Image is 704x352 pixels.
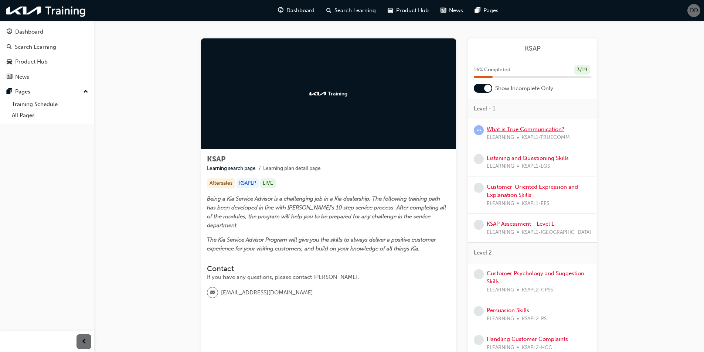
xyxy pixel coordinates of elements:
[475,6,480,15] span: pages-icon
[207,178,235,188] div: Aftersales
[7,44,12,51] span: search-icon
[435,3,469,18] a: news-iconNews
[474,249,492,257] span: Level 2
[15,58,48,66] div: Product Hub
[3,85,91,99] button: Pages
[690,6,698,15] span: DD
[487,184,578,199] a: Customer-Oriented Expression and Explanation Skills
[449,6,463,15] span: News
[7,29,12,35] span: guage-icon
[286,6,314,15] span: Dashboard
[15,28,43,36] div: Dashboard
[272,3,320,18] a: guage-iconDashboard
[487,228,514,237] span: ELEARNING
[263,164,321,173] li: Learning plan detail page
[9,99,91,110] a: Training Schedule
[4,3,89,18] img: kia-training
[15,88,30,96] div: Pages
[522,344,552,352] span: KSAPL2-HCC
[207,273,450,281] div: If you have any questions, please contact [PERSON_NAME].
[382,3,435,18] a: car-iconProduct Hub
[522,315,547,323] span: KSAPL2-PS
[7,59,12,65] span: car-icon
[487,270,584,285] a: Customer Psychology and Suggestion Skills
[221,288,313,297] span: [EMAIL_ADDRESS][DOMAIN_NAME]
[260,178,276,188] div: LIVE
[83,87,88,97] span: up-icon
[207,236,437,252] span: The Kia Service Advisor Program will give you the skills to always deliver a positive customer ex...
[326,6,331,15] span: search-icon
[3,55,91,69] a: Product Hub
[474,269,484,279] span: learningRecordVerb_NONE-icon
[388,6,393,15] span: car-icon
[522,199,549,208] span: KSAPL1-EES
[487,133,514,142] span: ELEARNING
[9,110,91,121] a: All Pages
[487,344,514,352] span: ELEARNING
[474,44,591,53] a: KSAP
[237,178,259,188] div: KSAPLP
[474,154,484,164] span: learningRecordVerb_NONE-icon
[474,335,484,345] span: learningRecordVerb_NONE-icon
[487,221,554,227] a: KSAP Assessment - Level 1
[487,155,569,161] a: Listening and Questioning Skills
[522,228,591,237] span: KSAPL1-[GEOGRAPHIC_DATA]
[3,25,91,39] a: Dashboard
[3,40,91,54] a: Search Learning
[207,195,448,229] span: Being a Kia Service Advisor is a challenging job in a Kia dealership. The following training path...
[483,6,499,15] span: Pages
[334,6,376,15] span: Search Learning
[15,73,29,81] div: News
[308,90,349,98] img: kia-training
[522,133,570,142] span: KSAPL1-TRUECOMM
[687,4,700,17] button: DD
[487,199,514,208] span: ELEARNING
[441,6,446,15] span: news-icon
[210,288,215,298] span: email-icon
[81,337,87,346] span: prev-icon
[474,125,484,135] span: learningRecordVerb_ATTEMPT-icon
[474,183,484,193] span: learningRecordVerb_NONE-icon
[474,220,484,230] span: learningRecordVerb_NONE-icon
[474,306,484,316] span: learningRecordVerb_NONE-icon
[487,286,514,294] span: ELEARNING
[7,74,12,81] span: news-icon
[469,3,504,18] a: pages-iconPages
[522,162,550,171] span: KSAPL1-LQS
[487,307,529,314] a: Persuasion Skills
[278,6,283,15] span: guage-icon
[487,126,564,133] a: What is True Communication?
[320,3,382,18] a: search-iconSearch Learning
[487,315,514,323] span: ELEARNING
[487,162,514,171] span: ELEARNING
[3,24,91,85] button: DashboardSearch LearningProduct HubNews
[487,336,568,342] a: Handling Customer Complaints
[474,105,495,113] span: Level - 1
[474,66,510,74] span: 16 % Completed
[15,43,56,51] div: Search Learning
[207,165,256,171] a: Learning search page
[3,70,91,84] a: News
[207,264,450,273] h3: Contact
[522,286,553,294] span: KSAPL2-CPSS
[207,155,225,163] span: KSAP
[574,65,590,75] div: 3 / 19
[7,89,12,95] span: pages-icon
[396,6,429,15] span: Product Hub
[495,84,553,93] span: Show Incomplete Only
